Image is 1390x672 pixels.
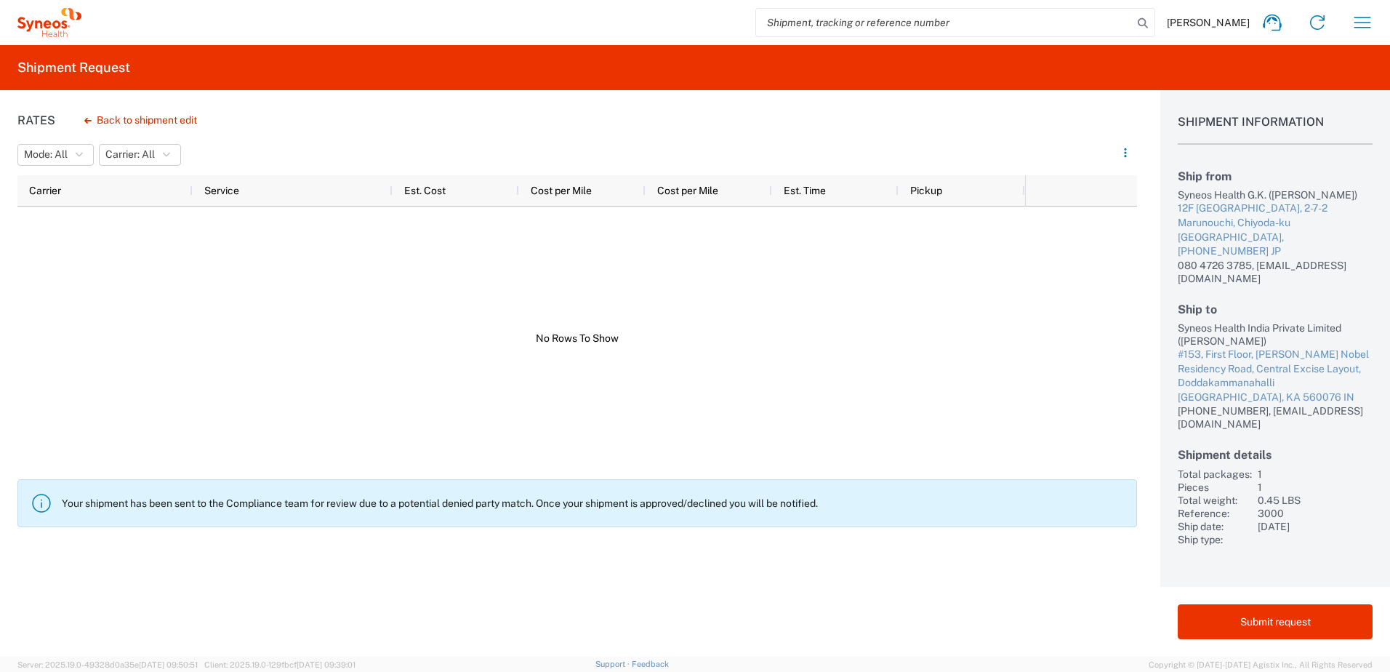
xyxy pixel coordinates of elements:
div: Total weight: [1178,494,1252,507]
div: 1 [1258,481,1373,494]
span: [DATE] 09:39:01 [297,660,355,669]
span: Server: 2025.19.0-49328d0a35e [17,660,198,669]
span: Est. Time [784,185,826,196]
div: [GEOGRAPHIC_DATA], KA 560076 IN [1178,391,1373,405]
h2: Shipment Request [17,59,130,76]
span: Copyright © [DATE]-[DATE] Agistix Inc., All Rights Reserved [1149,658,1373,671]
span: Cost per Mile [657,185,718,196]
div: #153, First Floor, [PERSON_NAME] Nobel Residency Road, Central Excise Layout, Doddakammanahalli [1178,348,1373,391]
button: Carrier: All [99,144,181,166]
span: Mode: All [24,148,68,161]
h2: Ship to [1178,303,1373,316]
span: Cost per Mile [531,185,592,196]
div: Ship date: [1178,520,1252,533]
span: Client: 2025.19.0-129fbcf [204,660,355,669]
span: Carrier: All [105,148,155,161]
div: Reference: [1178,507,1252,520]
div: Total packages: [1178,468,1252,481]
div: [PHONE_NUMBER], [EMAIL_ADDRESS][DOMAIN_NAME] [1178,404,1373,431]
div: 0.45 LBS [1258,494,1373,507]
span: [DATE] 09:50:51 [139,660,198,669]
a: Support [595,660,632,668]
span: Pickup [910,185,942,196]
button: Back to shipment edit [73,108,209,133]
div: 080 4726 3785, [EMAIL_ADDRESS][DOMAIN_NAME] [1178,259,1373,285]
div: 12F [GEOGRAPHIC_DATA], 2-7-2 Marunouchi, Chiyoda-ku [1178,201,1373,230]
input: Shipment, tracking or reference number [756,9,1133,36]
div: [GEOGRAPHIC_DATA], [PHONE_NUMBER] JP [1178,231,1373,259]
a: Feedback [632,660,669,668]
span: Carrier [29,185,61,196]
a: #153, First Floor, [PERSON_NAME] Nobel Residency Road, Central Excise Layout, Doddakammanahalli[G... [1178,348,1373,404]
div: Syneos Health India Private Limited ([PERSON_NAME]) [1178,321,1373,348]
div: Syneos Health G.K. ([PERSON_NAME]) [1178,188,1373,201]
h2: Shipment details [1178,448,1373,462]
div: 1 [1258,468,1373,481]
span: Service [204,185,239,196]
span: Est. Cost [404,185,446,196]
div: 3000 [1258,507,1373,520]
button: Submit request [1178,604,1373,639]
div: Pieces [1178,481,1252,494]
button: Mode: All [17,144,94,166]
h1: Shipment Information [1178,115,1373,145]
span: [PERSON_NAME] [1167,16,1250,29]
a: 12F [GEOGRAPHIC_DATA], 2-7-2 Marunouchi, Chiyoda-ku[GEOGRAPHIC_DATA], [PHONE_NUMBER] JP [1178,201,1373,258]
p: Your shipment has been sent to the Compliance team for review due to a potential denied party mat... [62,497,1125,510]
h2: Ship from [1178,169,1373,183]
div: Ship type: [1178,533,1252,546]
h1: Rates [17,113,55,127]
div: [DATE] [1258,520,1373,533]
